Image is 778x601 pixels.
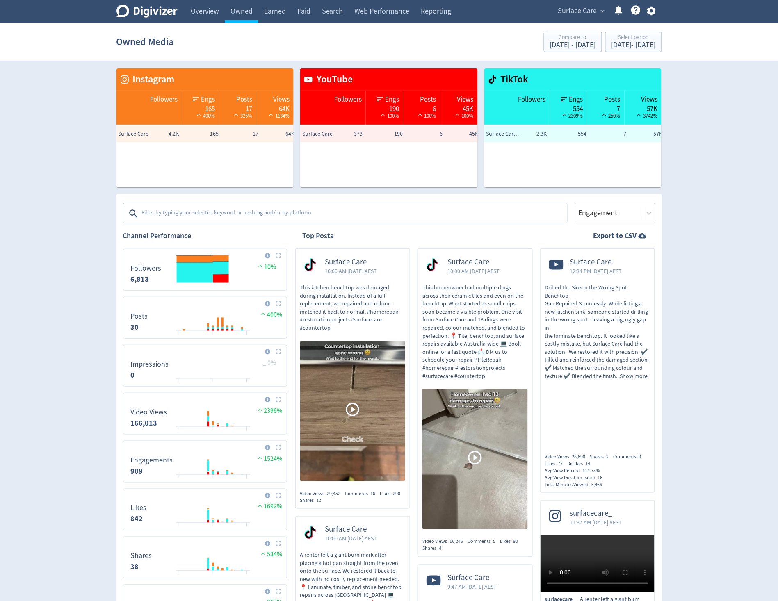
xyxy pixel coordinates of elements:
span: ... [616,372,648,380]
span: Surface Care [558,5,597,18]
span: costly mistake, but Surface Care had the [545,340,643,347]
img: positive-performance-white.svg [416,112,424,118]
span: Surface Care [447,257,500,267]
td: 554 [549,126,589,142]
strong: 30 [131,322,139,332]
span: 90 [513,538,518,545]
strong: 909 [131,466,143,476]
text: 08/09 [208,574,218,580]
div: 554 [554,104,583,111]
span: Surface Care [447,574,497,583]
span: Followers [518,95,546,105]
span: 10:00 AM [DATE] AEST [325,535,377,543]
td: 165 [181,126,221,142]
dt: Shares [131,551,152,561]
span: 1524% [256,455,283,463]
span: Gap Repaired Seamlessly While fitting a [545,300,642,307]
svg: Impressions 0 [127,348,283,383]
span: Engs [569,95,583,105]
span: 9:47 AM [DATE] AEST [447,583,497,591]
span: 28,690 [572,453,586,460]
svg: Shares 38 [127,540,283,575]
span: TikTok [497,73,529,87]
button: Compare to[DATE] - [DATE] [544,32,602,52]
span: expand_more [599,7,607,15]
text: 15/09 [242,334,252,340]
img: Placeholder [276,349,281,354]
td: 190 [365,126,405,142]
span: 400% [195,112,215,119]
dt: Likes [131,503,147,513]
td: 373 [325,126,365,142]
span: 2309% [561,112,583,119]
span: Views [273,95,290,105]
span: Filled and reinforced the damaged section [545,356,648,363]
span: YouTube [313,73,353,87]
text: 15/09 [242,526,252,532]
img: positive-performance.svg [259,311,267,317]
td: 7 [589,126,629,142]
td: 17 [221,126,260,142]
span: Surface Care [119,130,151,138]
text: 15/09 [242,382,252,388]
span: in the wrong spot—leaving a big, ugly gap in [545,316,648,331]
div: Likes [545,460,568,467]
span: 12 [317,497,322,504]
td: 2.3K [509,126,549,142]
div: Avg View Percent [545,467,605,474]
img: positive-performance.svg [256,263,265,269]
span: 250% [600,112,621,119]
text: 01/09 [174,430,184,436]
strong: 38 [131,562,139,572]
img: positive-performance-black.svg [600,112,609,118]
td: 64K [261,126,301,142]
span: 100% [379,112,399,119]
button: Surface Care [555,5,607,18]
span: surfacecare_ [570,509,622,519]
strong: 6,813 [131,274,149,284]
img: Placeholder [276,445,281,450]
text: 01/09 [174,526,184,532]
img: positive-performance-white.svg [379,112,387,118]
span: 100% [416,112,436,119]
dt: Posts [131,312,148,321]
img: Placeholder [276,589,281,594]
div: [DATE] - [DATE] [611,41,656,49]
span: 14 [586,460,591,467]
span: 10:00 AM [DATE] AEST [325,267,377,275]
a: Surface Care12:34 PM [DATE] AESTDrilled the Sink in the Wrong Spot BenchtopGap Repaired Seamlessl... [541,249,655,448]
span: 100% [454,112,474,119]
img: positive-performance.svg [256,407,264,413]
span: 5 [493,538,495,545]
div: Compare to [550,34,596,41]
div: Select period [611,34,656,41]
span: 400% [259,311,283,319]
text: 08/09 [208,526,218,532]
span: 290 [393,490,401,497]
td: 6 [405,126,445,142]
span: Instagram [129,73,175,87]
h2: Top Posts [303,231,334,241]
span: Engs [385,95,399,105]
div: Likes [380,490,405,497]
span: new kitchen sink, someone started drilling [545,308,648,315]
span: the laminate benchtop. It looked like a [545,332,640,339]
span: Followers [151,95,178,105]
div: Comments [345,490,380,497]
span: Surface Care [570,257,622,267]
p: This kitchen benchtop was damaged during installation. Instead of a full replacement, we repaired... [300,284,406,332]
h1: Owned Media [116,29,174,55]
span: 10% [256,263,276,271]
svg: Video Views 166,013 [127,396,283,431]
text: 08/09 [208,430,218,436]
span: Views [641,95,657,105]
div: Shares [422,545,446,552]
span: 3,866 [591,481,602,488]
span: Followers [334,95,362,105]
span: ✔️ Matched the surrounding colour and [545,364,643,371]
svg: Posts 30 [127,300,283,335]
span: texture ✔️ Blended the finish [545,372,616,380]
svg: Likes 842 [127,492,283,527]
span: Surface Care [325,525,377,535]
div: Total Minutes Viewed [545,481,607,488]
